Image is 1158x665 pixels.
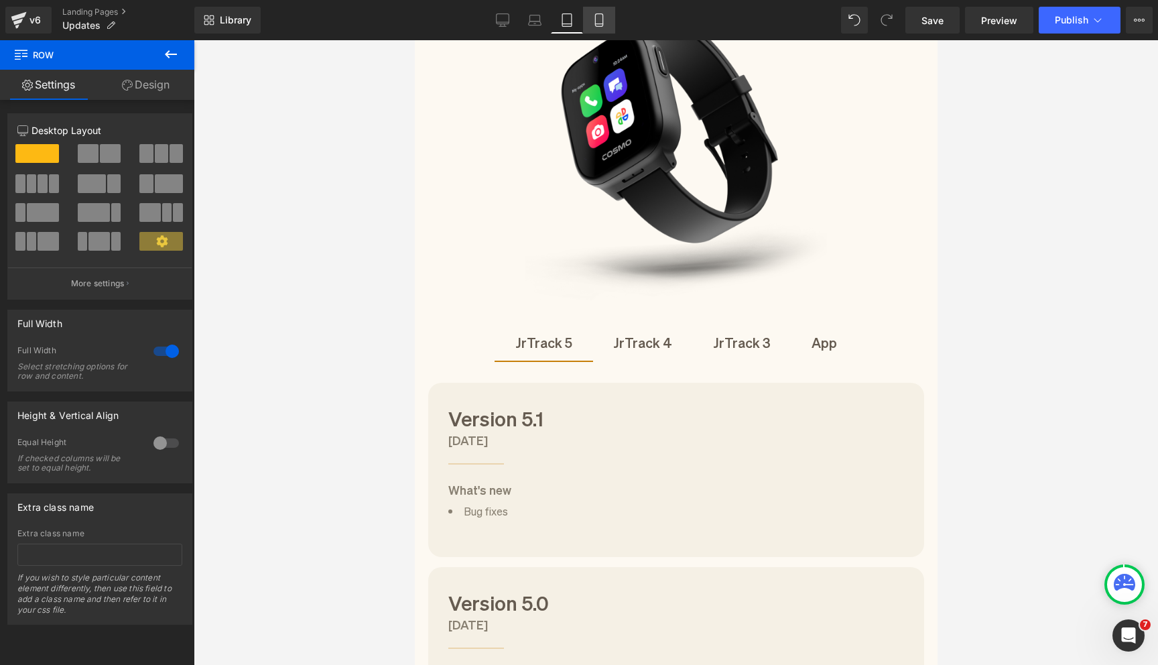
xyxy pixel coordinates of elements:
div: If checked columns will be set to equal height. [17,454,138,473]
li: Bug fixes [34,461,499,479]
p: Desktop Layout [17,123,182,137]
p: More settings [71,278,125,290]
button: Undo [841,7,868,34]
div: Full Width [17,345,140,359]
a: Desktop [487,7,519,34]
span: 7 [1140,619,1151,630]
div: Extra class name [17,494,94,513]
a: Design [97,70,194,100]
div: If you wish to style particular content element differently, then use this field to add a class n... [17,572,182,624]
a: Landing Pages [62,7,194,17]
h1: [DATE] [34,391,499,408]
h1: [DATE] [34,576,499,593]
button: Publish [1039,7,1120,34]
div: Height & Vertical Align [17,402,119,421]
span: Library [220,14,251,26]
h1: What's new [34,441,499,458]
div: JrTrack 5 [101,290,157,313]
div: JrTrack 3 [298,290,356,313]
a: v6 [5,7,52,34]
h1: Version 5.1 [34,363,499,391]
div: JrTrack 4 [198,290,257,313]
span: Row [13,40,147,70]
span: Publish [1055,15,1088,25]
a: Preview [965,7,1033,34]
span: Preview [981,13,1017,27]
iframe: Intercom live chat [1112,619,1145,652]
a: Laptop [519,7,551,34]
button: More [1126,7,1153,34]
div: Full Width [17,310,62,329]
div: Extra class name [17,529,182,538]
a: Mobile [583,7,615,34]
div: Equal Height [17,437,140,451]
div: Select stretching options for row and content. [17,362,138,381]
a: New Library [194,7,261,34]
button: More settings [8,267,192,299]
h1: Version 5.0 [34,548,499,576]
button: Redo [873,7,900,34]
span: Updates [62,20,101,31]
a: Tablet [551,7,583,34]
span: Save [921,13,944,27]
div: v6 [27,11,44,29]
div: App [397,290,422,313]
